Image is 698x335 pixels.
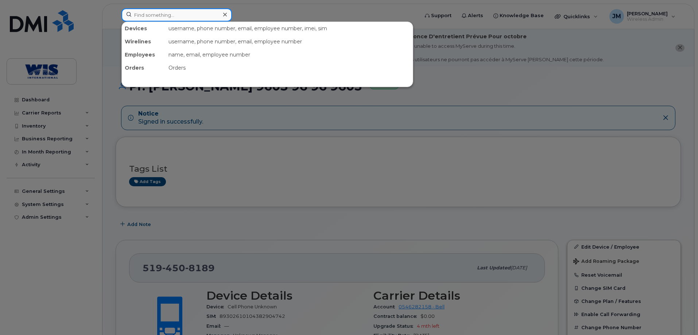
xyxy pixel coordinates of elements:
[122,61,166,74] div: Orders
[166,48,413,61] div: name, email, employee number
[122,22,166,35] div: Devices
[166,61,413,74] div: Orders
[166,35,413,48] div: username, phone number, email, employee number
[122,48,166,61] div: Employees
[122,35,166,48] div: Wirelines
[166,22,413,35] div: username, phone number, email, employee number, imei, sim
